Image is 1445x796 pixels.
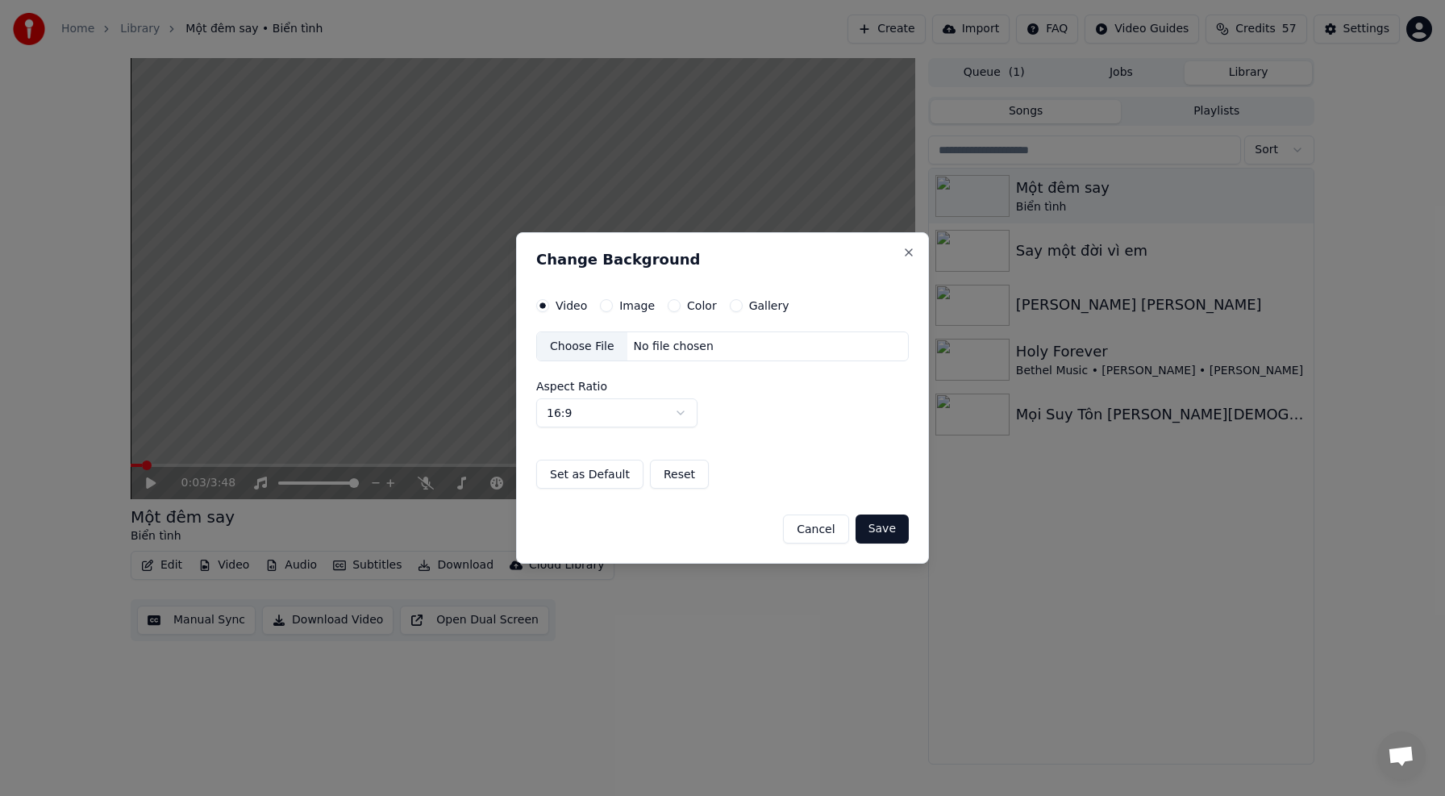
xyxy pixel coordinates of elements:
[749,300,789,311] label: Gallery
[856,515,909,544] button: Save
[687,300,717,311] label: Color
[536,252,909,267] h2: Change Background
[536,381,909,392] label: Aspect Ratio
[536,460,643,489] button: Set as Default
[556,300,587,311] label: Video
[619,300,655,311] label: Image
[650,460,709,489] button: Reset
[537,332,627,361] div: Choose File
[627,339,720,355] div: No file chosen
[783,515,848,544] button: Cancel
